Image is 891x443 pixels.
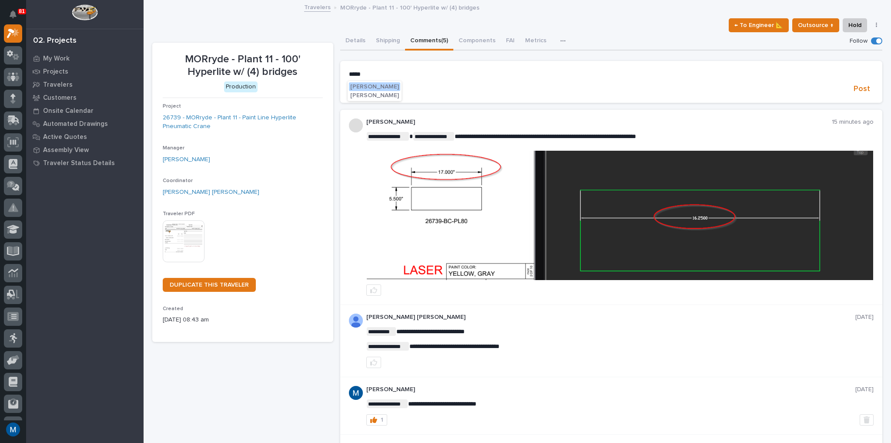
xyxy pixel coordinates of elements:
a: DUPLICATE THIS TRAVELER [163,278,256,292]
p: Traveler Status Details [43,159,115,167]
p: My Work [43,55,70,63]
p: Active Quotes [43,133,87,141]
a: [PERSON_NAME] [PERSON_NAME] [163,188,259,197]
p: 15 minutes ago [832,118,874,126]
span: DUPLICATE THIS TRAVELER [170,282,249,288]
a: My Work [26,52,144,65]
button: Components [453,32,501,51]
button: Delete post [860,414,874,426]
a: Assembly View [26,143,144,156]
button: ← To Engineer 📐 [729,18,789,32]
span: [PERSON_NAME] [350,84,399,90]
div: 1 [381,417,383,423]
div: Production [224,81,258,92]
button: Shipping [371,32,405,51]
p: [PERSON_NAME] [PERSON_NAME] [366,314,856,321]
img: AD_cMMRcK_lR-hunIWE1GUPcUjzJ19X9Uk7D-9skk6qMORDJB_ZroAFOMmnE07bDdh4EHUMJPuIZ72TfOWJm2e1TqCAEecOOP... [349,314,363,328]
p: Automated Drawings [43,120,108,128]
button: FAI [501,32,520,51]
p: Projects [43,68,68,76]
button: Comments (5) [405,32,453,51]
p: [PERSON_NAME] [366,118,832,126]
button: Outsource ↑ [792,18,839,32]
button: [PERSON_NAME] [349,82,400,91]
p: [DATE] 08:43 am [163,315,323,325]
p: Follow [850,37,868,45]
div: 02. Projects [33,36,77,46]
p: Onsite Calendar [43,107,94,115]
a: Traveler Status Details [26,156,144,169]
button: [PERSON_NAME] [349,91,400,100]
button: users-avatar [4,420,22,439]
button: like this post [366,357,381,368]
p: MORryde - Plant 11 - 100' Hyperlite w/ (4) bridges [163,53,323,78]
button: Post [850,84,874,94]
p: Customers [43,94,77,102]
p: Assembly View [43,146,89,154]
div: Notifications81 [11,10,22,24]
button: Metrics [520,32,552,51]
button: Details [340,32,371,51]
p: 81 [19,8,25,14]
span: ← To Engineer 📐 [734,20,783,30]
span: Created [163,306,183,311]
a: Projects [26,65,144,78]
button: 1 [366,414,387,426]
p: MORryde - Plant 11 - 100' Hyperlite w/ (4) bridges [340,2,479,12]
span: Post [854,84,870,94]
a: Customers [26,91,144,104]
span: Outsource ↑ [798,20,834,30]
img: ACg8ocIvjV8JvZpAypjhyiWMpaojd8dqkqUuCyfg92_2FdJdOC49qw=s96-c [349,386,363,400]
a: Automated Drawings [26,117,144,130]
a: Travelers [304,2,331,12]
span: [PERSON_NAME] [350,92,399,98]
a: [PERSON_NAME] [163,155,210,164]
span: Coordinator [163,178,193,183]
span: Hold [848,20,861,30]
a: Active Quotes [26,130,144,143]
img: Workspace Logo [72,4,97,20]
a: 26739 - MORryde - Plant 11 - Paint Line Hyperlite Pneumatic Crane [163,113,323,132]
button: Notifications [4,5,22,24]
p: [PERSON_NAME] [366,386,856,393]
a: Travelers [26,78,144,91]
p: Travelers [43,81,73,89]
a: Onsite Calendar [26,104,144,117]
button: like this post [366,284,381,296]
p: [DATE] [855,386,874,393]
button: Hold [843,18,867,32]
span: Manager [163,145,184,151]
p: [DATE] [855,314,874,321]
span: Traveler PDF [163,211,195,216]
span: Project [163,104,181,109]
